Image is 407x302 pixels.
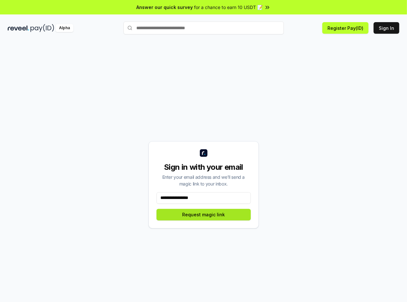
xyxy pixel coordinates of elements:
[30,24,54,32] img: pay_id
[55,24,73,32] div: Alpha
[157,162,251,172] div: Sign in with your email
[194,4,263,11] span: for a chance to earn 10 USDT 📝
[8,24,29,32] img: reveel_dark
[137,4,193,11] span: Answer our quick survey
[200,149,208,157] img: logo_small
[157,209,251,220] button: Request magic link
[157,174,251,187] div: Enter your email address and we’ll send a magic link to your inbox.
[374,22,399,34] button: Sign In
[322,22,369,34] button: Register Pay(ID)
